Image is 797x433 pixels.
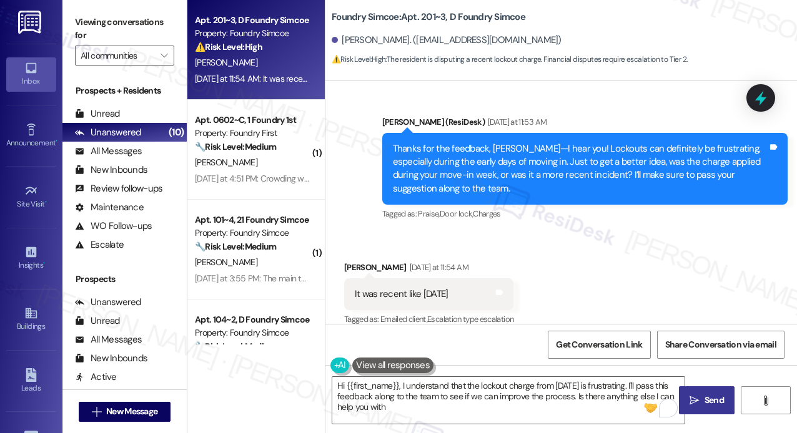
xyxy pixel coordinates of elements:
span: • [45,198,47,207]
a: Site Visit • [6,180,56,214]
textarea: To enrich screen reader interactions, please activate Accessibility in Grammarly extension settings [332,377,685,424]
b: Foundry Simcoe: Apt. 201~3, D Foundry Simcoe [332,11,525,24]
div: It was recent like [DATE] [355,288,448,301]
button: New Message [79,402,171,422]
div: [PERSON_NAME] (ResiDesk) [382,115,788,133]
span: [PERSON_NAME] [195,57,257,68]
div: WO Follow-ups [75,220,152,233]
div: Apt. 101~4, 21 Foundry Simcoe [195,213,310,226]
span: New Message [106,405,157,418]
span: [PERSON_NAME] [195,157,257,168]
div: Escalate [75,238,124,251]
div: [PERSON_NAME] [344,261,513,278]
div: Property: Foundry Simcoe [195,27,310,40]
div: New Inbounds [75,163,147,177]
div: Apt. 0602~C, 1 Foundry 1st [195,114,310,127]
div: Tagged as: [382,205,788,223]
a: Inbox [6,57,56,91]
span: [PERSON_NAME] [195,256,257,268]
div: Tagged as: [344,310,513,328]
div: Maintenance [75,201,144,214]
div: [DATE] at 11:54 AM [407,261,468,274]
a: Leads [6,364,56,398]
button: Send [679,386,735,414]
div: New Inbounds [75,352,147,365]
span: Praise , [418,208,439,219]
div: Property: Foundry First [195,127,310,140]
div: Property: Foundry Simcoe [195,326,310,339]
i:  [92,407,101,417]
button: Share Conversation via email [657,331,785,359]
div: All Messages [75,145,142,158]
div: Active [75,371,117,384]
span: : The resident is disputing a recent lockout charge. Financial disputes require escalation to Tie... [332,53,687,66]
strong: 🔧 Risk Level: Medium [195,241,276,252]
div: [DATE] at 11:54 AM: It was recent like [DATE] [195,73,348,84]
i:  [690,396,699,406]
div: Unread [75,314,120,328]
i:  [761,396,770,406]
div: Apt. 201~3, D Foundry Simcoe [195,14,310,27]
strong: ⚠️ Risk Level: High [332,54,385,64]
input: All communities [81,46,154,66]
div: [DATE] at 11:53 AM [485,115,547,129]
div: All Messages [75,333,142,346]
div: Prospects + Residents [62,84,187,97]
div: Property: Foundry Simcoe [195,226,310,240]
div: Apt. 104~2, D Foundry Simcoe [195,313,310,326]
label: Viewing conversations for [75,12,174,46]
a: Insights • [6,241,56,275]
span: Send [705,394,724,407]
div: Review follow-ups [75,182,162,195]
strong: 🔧 Risk Level: Medium [195,141,276,152]
span: • [56,137,57,145]
div: Thanks for the feedback, [PERSON_NAME]—I hear you! Lockouts can definitely be frustrating, especi... [393,142,768,196]
span: Share Conversation via email [665,338,776,351]
img: ResiDesk Logo [18,11,44,34]
div: [PERSON_NAME]. ([EMAIL_ADDRESS][DOMAIN_NAME]) [332,34,562,47]
strong: 🔧 Risk Level: Medium [195,341,276,352]
i:  [161,51,167,61]
span: Door lock , [440,208,473,219]
div: Unanswered [75,296,141,309]
div: Unanswered [75,126,141,139]
strong: ⚠️ Risk Level: High [195,41,262,52]
span: Emailed client , [380,314,427,324]
span: Charges [473,208,500,219]
span: • [43,259,45,268]
a: Buildings [6,303,56,336]
div: (10) [166,123,187,142]
div: Prospects [62,273,187,286]
span: Get Conversation Link [556,338,642,351]
div: Unread [75,107,120,120]
button: Get Conversation Link [548,331,650,359]
span: Escalation type escalation [427,314,513,324]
